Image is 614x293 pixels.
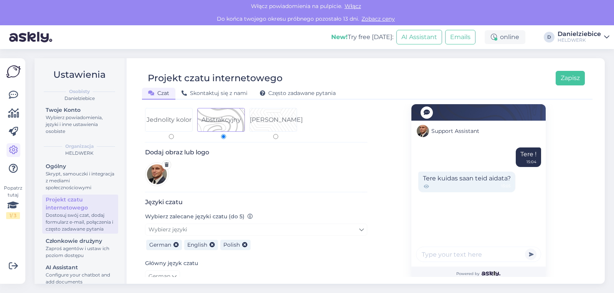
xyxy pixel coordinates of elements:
span: 15:05 [501,183,511,190]
a: Twoje KontoWybierz powiadomienia, języki i inne ustawienia osobiste [42,105,118,136]
div: AI Assistant [46,264,115,272]
div: Zaproś agentów i ustaw ich poziom dostępu [46,245,115,259]
div: Dostosuj swój czat, dodaj formularz e-mail, połączenia i często zadawane pytania [46,212,115,232]
label: Główny język czatu [145,259,198,267]
a: Wybierz języki [145,224,367,236]
span: English [187,241,207,248]
span: German [149,241,171,248]
a: DanielziebiceHELDWERK [558,31,609,43]
a: Projekt czatu internetowegoDostosuj swój czat, dodaj formularz e-mail, połączenia i często zadawa... [42,195,118,234]
span: Włącz [342,3,363,10]
div: Tere kuidas saan teid aidata? [418,172,515,192]
div: Ogólny [46,162,115,170]
div: Projekt czatu internetowego [46,196,115,212]
div: HELDWERK [41,150,118,157]
a: OgólnySkrypt, samouczki i integracja z mediami społecznościowymi [42,161,118,192]
div: HELDWERK [558,37,601,43]
div: 1 / 3 [6,212,20,219]
img: Support [417,125,429,137]
b: New! [331,33,348,41]
b: Osobisty [69,88,90,95]
input: Pattern 1Abstrakcyjny [221,134,226,139]
input: Jednolity kolor [169,134,174,139]
div: Twoje Konto [46,106,115,114]
div: Danielziebice [558,31,601,37]
div: Jednolity kolor [147,115,191,124]
button: Zapisz [556,71,585,85]
img: Askly [482,271,500,276]
span: Wybierz języki [149,226,187,233]
div: Try free [DATE]: [331,33,393,42]
button: Emails [445,30,475,44]
span: Support Assistant [431,127,479,135]
a: German [145,270,180,283]
input: Type your text here [416,247,541,262]
div: Tere ! [516,147,541,167]
span: Polish [223,241,240,248]
span: Czat [148,90,169,97]
div: Skrypt, samouczki i integracja z mediami społecznościowymi [46,170,115,191]
div: Wybierz powiadomienia, języki i inne ustawienia osobiste [46,114,115,135]
div: 15:04 [527,159,536,165]
div: [PERSON_NAME] [250,115,303,124]
span: Często zadawane pytania [260,90,336,97]
a: Członkowie drużynyZaproś agentów i ustaw ich poziom dostępu [42,236,118,260]
button: AI Assistant [396,30,442,44]
div: Projekt czatu internetowego [148,71,282,85]
h3: Języki czatu [145,198,367,206]
div: online [485,30,525,44]
label: Wybierz zalecane języki czatu (do 5) [145,213,253,221]
div: Członkowie drużyny [46,237,115,245]
div: Danielziebice [41,95,118,102]
div: Popatrz tutaj [6,185,20,219]
img: Askly Logo [6,64,21,79]
span: Powered by [456,271,500,277]
b: Organizacja [65,143,94,150]
div: D [544,32,555,43]
h2: Ustawienia [41,67,118,82]
h3: Dodaj obraz lub logo [145,149,367,156]
div: Configure your chatbot and add documents [46,272,115,285]
span: Skontaktuj się z nami [182,90,248,97]
img: Logo preview [145,162,169,186]
span: German [149,272,170,281]
div: Abstrakcyjny [201,115,241,124]
input: Pattern 2[PERSON_NAME] [273,134,278,139]
a: Zobacz ceny [359,15,397,22]
a: AI AssistantConfigure your chatbot and add documents [42,262,118,286]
